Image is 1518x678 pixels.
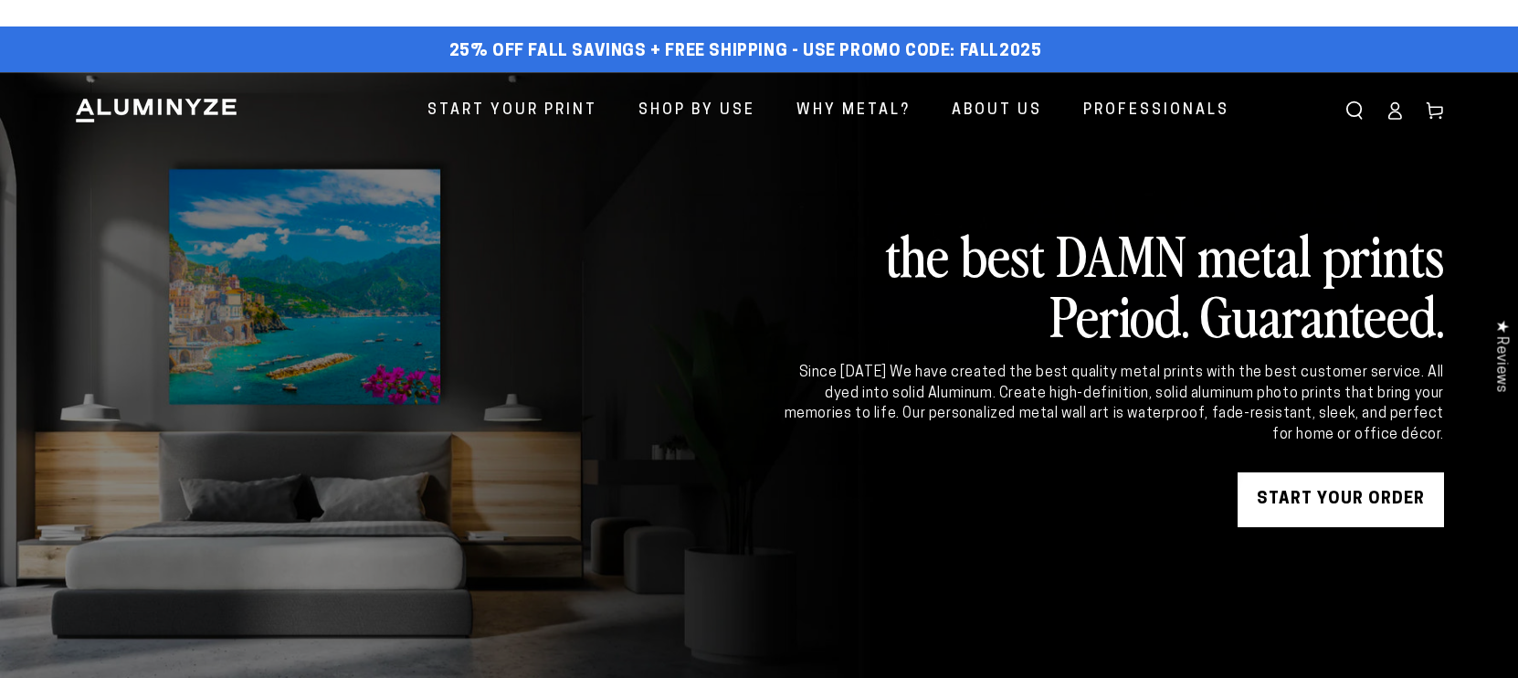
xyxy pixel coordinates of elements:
div: Since [DATE] We have created the best quality metal prints with the best customer service. All dy... [781,363,1444,445]
span: About Us [952,98,1042,124]
a: About Us [938,87,1056,135]
span: Shop By Use [638,98,755,124]
h2: the best DAMN metal prints Period. Guaranteed. [781,224,1444,344]
a: Professionals [1070,87,1243,135]
span: Start Your Print [427,98,597,124]
a: START YOUR Order [1238,472,1444,527]
span: Why Metal? [796,98,911,124]
a: Start Your Print [414,87,611,135]
span: 25% off FALL Savings + Free Shipping - Use Promo Code: FALL2025 [449,42,1042,62]
span: Professionals [1083,98,1229,124]
a: Why Metal? [783,87,924,135]
img: Aluminyze [74,97,238,124]
div: Click to open Judge.me floating reviews tab [1483,305,1518,407]
a: Shop By Use [625,87,769,135]
summary: Search our site [1334,90,1375,131]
